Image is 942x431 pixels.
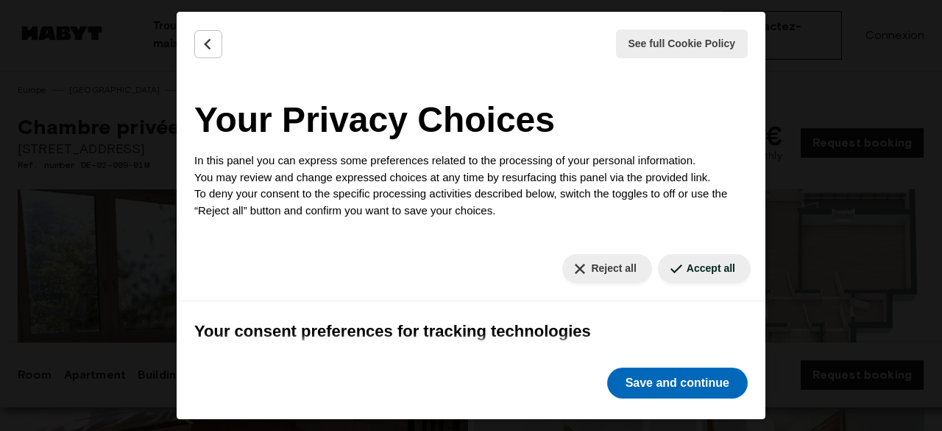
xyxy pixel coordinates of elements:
button: Back [194,30,222,58]
button: Accept all [658,254,751,283]
h2: Your Privacy Choices [194,94,748,147]
button: Reject all [562,254,651,283]
button: See full Cookie Policy [616,29,748,58]
p: In this panel you can express some preferences related to the processing of your personal informa... [194,153,748,219]
button: Save and continue [607,368,748,399]
h3: Your consent preferences for tracking technologies [194,319,748,343]
span: See full Cookie Policy [628,36,736,52]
